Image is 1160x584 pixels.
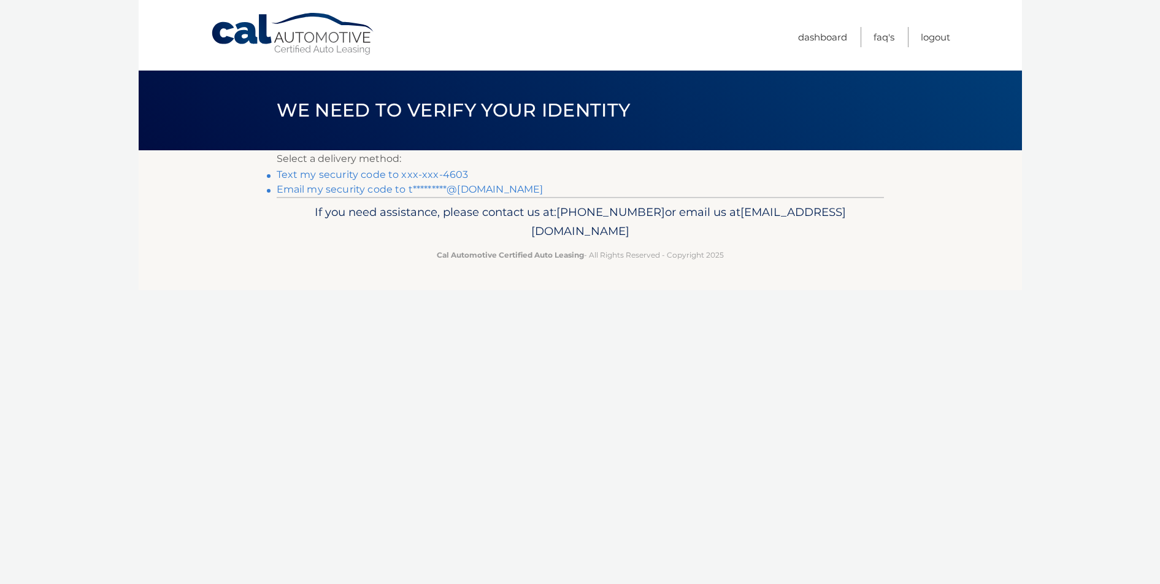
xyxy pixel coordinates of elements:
[210,12,376,56] a: Cal Automotive
[285,248,876,261] p: - All Rights Reserved - Copyright 2025
[277,150,884,167] p: Select a delivery method:
[277,183,544,195] a: Email my security code to t*********@[DOMAIN_NAME]
[285,202,876,242] p: If you need assistance, please contact us at: or email us at
[437,250,584,259] strong: Cal Automotive Certified Auto Leasing
[277,169,469,180] a: Text my security code to xxx-xxx-4603
[277,99,631,121] span: We need to verify your identity
[556,205,665,219] span: [PHONE_NUMBER]
[921,27,950,47] a: Logout
[874,27,894,47] a: FAQ's
[798,27,847,47] a: Dashboard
